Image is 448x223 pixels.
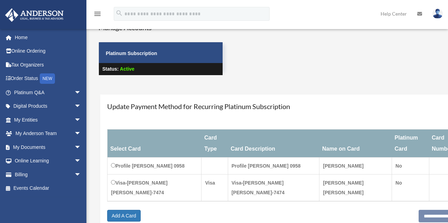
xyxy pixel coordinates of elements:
[5,58,92,72] a: Tax Organizers
[228,130,319,158] th: Card Description
[5,99,92,113] a: Digital Productsarrow_drop_down
[74,140,88,154] span: arrow_drop_down
[5,44,92,58] a: Online Ordering
[319,175,392,202] td: [PERSON_NAME] [PERSON_NAME]
[5,140,92,154] a: My Documentsarrow_drop_down
[93,12,102,18] a: menu
[108,158,202,175] td: Profile [PERSON_NAME] 0958
[202,130,228,158] th: Card Type
[74,86,88,100] span: arrow_drop_down
[74,168,88,182] span: arrow_drop_down
[5,154,92,168] a: Online Learningarrow_drop_down
[202,175,228,202] td: Visa
[93,10,102,18] i: menu
[5,127,92,141] a: My Anderson Teamarrow_drop_down
[228,158,319,175] td: Profile [PERSON_NAME] 0958
[432,9,443,19] img: User Pic
[5,30,92,44] a: Home
[115,9,123,17] i: search
[102,66,119,72] strong: Status:
[106,51,157,56] strong: Platinum Subscription
[319,158,392,175] td: [PERSON_NAME]
[74,127,88,141] span: arrow_drop_down
[5,72,92,86] a: Order StatusNEW
[74,113,88,127] span: arrow_drop_down
[5,168,92,181] a: Billingarrow_drop_down
[5,86,92,99] a: Platinum Q&Aarrow_drop_down
[228,175,319,202] td: Visa-[PERSON_NAME] [PERSON_NAME]-7474
[5,113,92,127] a: My Entitiesarrow_drop_down
[120,66,134,72] span: Active
[392,158,429,175] td: No
[74,154,88,168] span: arrow_drop_down
[5,181,92,195] a: Events Calendar
[108,130,202,158] th: Select Card
[3,8,66,22] img: Anderson Advisors Platinum Portal
[40,73,55,84] div: NEW
[392,130,429,158] th: Platinum Card
[392,175,429,202] td: No
[107,210,141,222] a: Add A Card
[108,175,202,202] td: Visa-[PERSON_NAME] [PERSON_NAME]-7474
[319,130,392,158] th: Name on Card
[74,99,88,114] span: arrow_drop_down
